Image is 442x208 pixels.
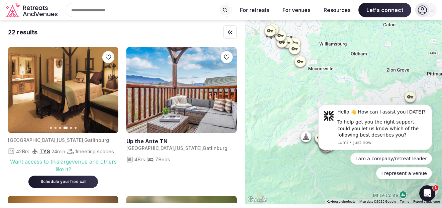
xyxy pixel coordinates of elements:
h2: Up the Ante TN [126,138,237,145]
button: For venues [277,3,316,17]
iframe: Intercom notifications message [308,68,442,190]
span: , [202,145,203,151]
span: , [83,137,84,143]
button: Go to slide 5 [70,127,72,129]
span: 1 [433,185,438,191]
div: Want access to this large venue and others like it? [8,158,118,173]
button: Go to slide 6 [75,127,77,129]
span: Gatlinburg [84,137,109,143]
img: Google [246,195,268,204]
a: View Up the Ante TN [126,47,237,133]
div: 22 results [8,28,37,36]
button: Go to slide 1 [50,127,52,129]
span: [GEOGRAPHIC_DATA] [8,137,56,143]
span: TYS [39,148,50,155]
button: Keyboard shortcuts [327,199,355,204]
a: Open this area in Google Maps (opens a new window) [246,195,268,204]
span: [GEOGRAPHIC_DATA] [126,145,174,151]
span: [US_STATE] [175,145,202,151]
span: 4 Brs [134,156,145,163]
span: Let's connect [358,3,411,17]
span: , [174,145,175,151]
button: Go to slide 3 [59,127,61,129]
button: Resources [318,3,356,17]
span: 24 min [51,148,65,155]
span: , [56,137,57,143]
div: Schedule your free call [36,179,90,185]
span: Gatlinburg [203,145,227,151]
span: 7 Beds [155,156,170,163]
a: Visit the homepage [5,3,59,18]
svg: Retreats and Venues company logo [5,3,59,18]
a: Terms [400,200,409,203]
a: Report a map error [413,200,440,203]
button: For retreats [235,3,274,17]
button: Go to slide 2 [54,127,57,129]
span: 42 Brs [16,148,29,155]
iframe: Intercom live chat [419,185,435,201]
span: 1 meeting spaces [75,148,114,155]
a: Schedule your free call [28,178,98,184]
span: [US_STATE] [57,137,83,143]
span: Map data ©2025 Google [359,200,396,203]
button: Go to slide 4 [64,127,68,129]
img: Featured image for venue [8,47,119,133]
a: View venue [126,138,237,145]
